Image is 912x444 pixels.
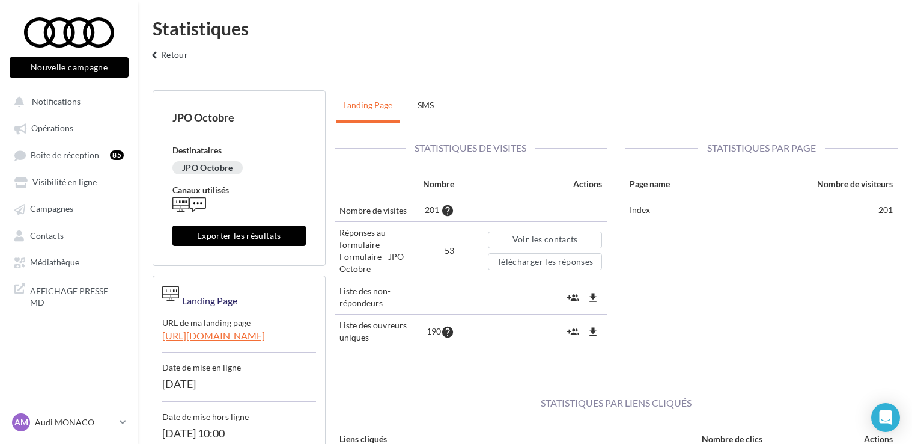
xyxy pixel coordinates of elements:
[698,142,825,153] span: Statistiques par page
[31,150,99,160] span: Boîte de réception
[335,315,418,349] td: Liste des ouvreurs uniques
[7,117,131,138] a: Opérations
[584,322,602,342] button: file_download
[172,110,306,125] div: JPO Octobre
[162,308,316,329] div: URL de ma landing page
[584,288,602,307] button: file_download
[30,257,79,268] span: Médiathèque
[7,197,131,219] a: Campagnes
[335,222,418,280] td: Réponses au formulaire Formulaire - JPO Octobre
[30,230,64,241] span: Contacts
[871,403,900,432] div: Open Intercom Messenger
[35,416,115,428] p: Audi MONACO
[172,161,243,174] div: JPO Octobre
[564,322,582,342] button: group_add
[567,326,579,338] i: group_add
[30,283,124,309] span: AFFICHAGE PRESSE MD
[172,226,306,246] button: Exporter les résultats
[162,402,316,423] div: Date de mise hors ligne
[564,288,582,307] button: group_add
[172,185,229,195] span: Canaux utilisés
[587,326,599,338] i: file_download
[153,19,898,37] div: Statistiques
[30,204,73,214] span: Campagnes
[335,280,418,315] td: Liste des non-répondeurs
[625,173,725,199] th: Page name
[32,177,97,187] span: Visibilité en ligne
[7,144,131,166] a: Boîte de réception85
[418,315,459,349] td: 190
[110,150,124,160] div: 85
[162,374,316,402] div: [DATE]
[488,253,602,270] button: Télécharger les réponses
[425,205,439,215] span: 201
[148,49,161,61] i: keyboard_arrow_left
[172,145,222,155] span: Destinataires
[7,90,126,112] button: Notifications
[459,173,607,199] th: Actions
[335,199,418,222] td: Nombre de visites
[162,353,316,374] div: Date de mise en ligne
[179,285,237,308] div: landing page
[441,326,454,338] i: help
[31,123,73,134] span: Opérations
[402,90,450,120] a: SMS
[10,411,129,434] a: AM Audi MONACO
[418,222,459,280] td: 53
[7,278,131,313] a: AFFICHAGE PRESSE MD
[441,205,454,217] i: help
[7,224,131,246] a: Contacts
[532,397,701,409] span: Statistiques par liens cliqués
[726,173,898,199] th: Nombre de visiteurs
[7,171,131,193] a: Visibilité en ligne
[625,199,725,221] td: Index
[14,416,28,428] span: AM
[143,47,193,71] button: Retour
[7,251,131,273] a: Médiathèque
[10,57,129,78] button: Nouvelle campagne
[587,292,599,304] i: file_download
[567,292,579,304] i: group_add
[336,90,400,120] a: landing page
[162,329,316,353] a: [URL][DOMAIN_NAME]
[726,199,898,221] td: 201
[488,232,602,248] a: Voir les contacts
[32,96,81,106] span: Notifications
[406,142,535,153] span: Statistiques de visites
[418,173,459,199] th: Nombre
